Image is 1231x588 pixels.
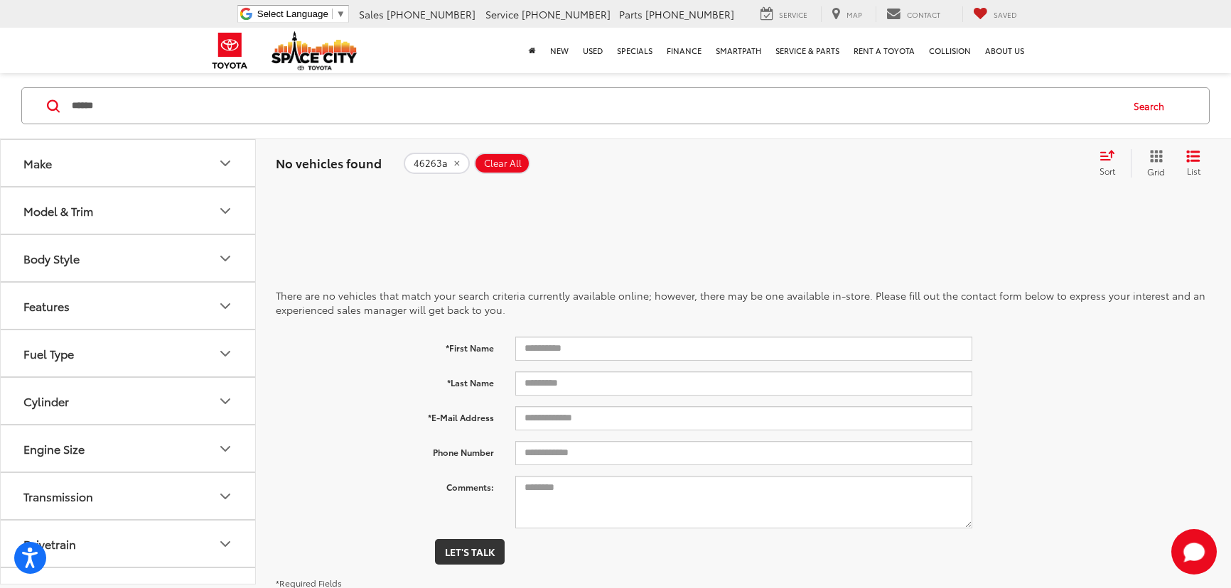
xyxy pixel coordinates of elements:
[1131,149,1176,178] button: Grid View
[217,392,234,409] div: Cylinder
[23,489,93,503] div: Transmission
[217,487,234,504] div: Transmission
[265,441,505,459] label: Phone Number
[1,140,257,186] button: MakeMake
[272,31,357,70] img: Space City Toyota
[1,473,257,519] button: TransmissionTransmission
[23,537,76,550] div: Drivetrain
[276,288,1211,317] p: There are no vehicles that match your search criteria currently available online; however, there ...
[276,154,382,171] span: No vehicles found
[217,440,234,457] div: Engine Size
[23,156,52,170] div: Make
[1,187,257,234] button: Model & TrimModel & Trim
[1,235,257,281] button: Body StyleBody Style
[922,28,978,73] a: Collision
[265,406,505,424] label: *E-Mail Address
[645,7,734,21] span: [PHONE_NUMBER]
[1186,165,1200,177] span: List
[821,6,873,22] a: Map
[336,9,345,19] span: ▼
[543,28,576,73] a: New
[203,28,257,74] img: Toyota
[1176,149,1211,178] button: List View
[414,158,448,169] span: 46263a
[23,394,69,408] div: Cylinder
[217,344,234,361] div: Fuel Type
[23,347,74,360] div: Fuel Type
[1100,165,1115,177] span: Sort
[1,378,257,424] button: CylinderCylinder
[404,153,470,174] button: remove 46263a
[70,89,1120,123] input: Search by Make, Model, or Keyword
[978,28,1031,73] a: About Us
[1171,529,1217,575] button: Toggle Chat Window
[217,154,234,171] div: Make
[1,283,257,329] button: FeaturesFeatures
[1,521,257,567] button: DrivetrainDrivetrain
[1,425,257,472] button: Engine SizeEngine Size
[994,9,1017,20] span: Saved
[265,337,505,354] label: *First Name
[217,535,234,552] div: Drivetrain
[23,442,85,455] div: Engine Size
[619,7,643,21] span: Parts
[750,6,818,22] a: Service
[257,9,328,19] span: Select Language
[387,7,475,21] span: [PHONE_NUMBER]
[1120,88,1185,124] button: Search
[23,299,70,312] div: Features
[768,28,846,73] a: Service & Parts
[907,9,940,20] span: Contact
[660,28,709,73] a: Finance
[332,9,333,19] span: ​
[876,6,951,22] a: Contact
[23,204,93,217] div: Model & Trim
[846,9,862,20] span: Map
[474,153,530,174] button: Clear All
[779,9,807,20] span: Service
[522,28,543,73] a: Home
[265,371,505,389] label: *Last Name
[217,202,234,219] div: Model & Trim
[846,28,922,73] a: Rent a Toyota
[23,251,80,265] div: Body Style
[1171,529,1217,575] svg: Start Chat
[359,7,384,21] span: Sales
[217,249,234,266] div: Body Style
[485,7,519,21] span: Service
[1147,165,1165,178] span: Grid
[217,297,234,314] div: Features
[709,28,768,73] a: SmartPath
[265,476,505,494] label: Comments:
[1092,149,1131,178] button: Select sort value
[1,330,257,376] button: Fuel TypeFuel Type
[522,7,611,21] span: [PHONE_NUMBER]
[610,28,660,73] a: Specials
[576,28,610,73] a: Used
[962,6,1028,22] a: My Saved Vehicles
[435,539,505,565] button: Let's Talk
[257,9,345,19] a: Select Language​
[484,158,522,169] span: Clear All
